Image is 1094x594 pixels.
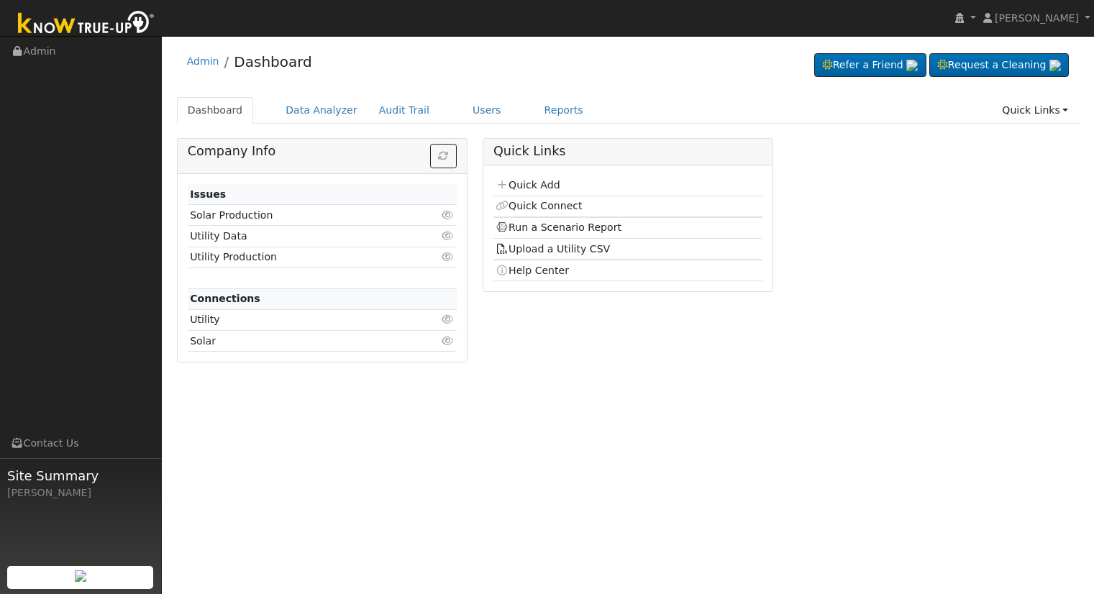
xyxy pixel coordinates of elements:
a: Quick Links [991,97,1079,124]
img: retrieve [1049,60,1061,71]
a: Dashboard [177,97,254,124]
i: Click to view [442,210,455,220]
span: [PERSON_NAME] [995,12,1079,24]
strong: Connections [190,293,260,304]
td: Utility Production [188,247,414,268]
a: Audit Trail [368,97,440,124]
i: Click to view [442,336,455,346]
img: retrieve [906,60,918,71]
i: Click to view [442,252,455,262]
a: Upload a Utility CSV [496,243,610,255]
td: Solar [188,331,414,352]
strong: Issues [190,188,226,200]
div: [PERSON_NAME] [7,485,154,501]
a: Refer a Friend [814,53,926,78]
i: Click to view [442,231,455,241]
img: retrieve [75,570,86,582]
a: Admin [187,55,219,67]
a: Data Analyzer [275,97,368,124]
h5: Company Info [188,144,457,159]
a: Run a Scenario Report [496,221,621,233]
img: Know True-Up [11,8,162,40]
td: Utility Data [188,226,414,247]
h5: Quick Links [493,144,762,159]
a: Quick Connect [496,200,582,211]
a: Request a Cleaning [929,53,1069,78]
td: Solar Production [188,205,414,226]
span: Site Summary [7,466,154,485]
a: Reports [534,97,594,124]
a: Dashboard [234,53,312,70]
i: Click to view [442,314,455,324]
a: Quick Add [496,179,560,191]
a: Help Center [496,265,569,276]
td: Utility [188,309,414,330]
a: Users [462,97,512,124]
